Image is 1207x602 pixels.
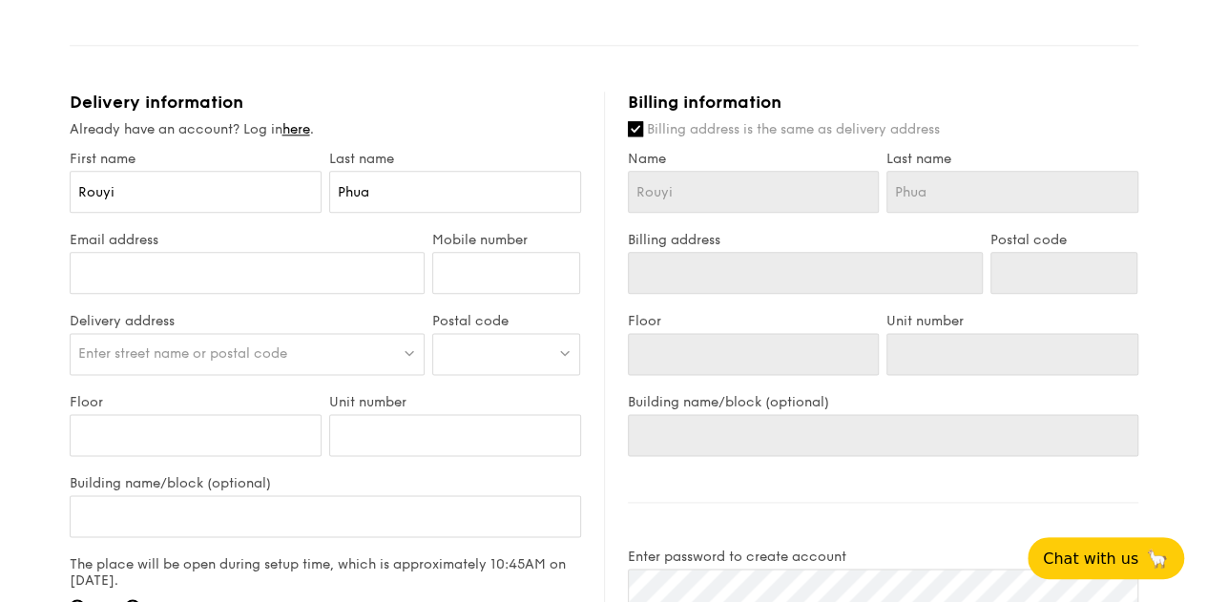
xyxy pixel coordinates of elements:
span: Delivery information [70,92,243,113]
span: 🦙 [1146,548,1169,570]
label: Building name/block (optional) [70,475,581,491]
label: Unit number [886,313,1138,329]
label: Mobile number [432,232,580,248]
label: Unit number [329,394,581,410]
label: Floor [70,394,322,410]
label: Enter password to create account [628,549,1138,565]
span: Enter street name or postal code [78,345,287,362]
span: Billing information [628,92,781,113]
span: Billing address is the same as delivery address [647,121,940,137]
label: Floor [628,313,880,329]
label: Postal code [990,232,1138,248]
img: icon-dropdown.fa26e9f9.svg [403,345,416,360]
label: Billing address [628,232,983,248]
a: here [282,121,310,137]
label: Building name/block (optional) [628,394,1138,410]
label: First name [70,151,322,167]
input: Billing address is the same as delivery address [628,121,643,136]
label: Delivery address [70,313,426,329]
label: Last name [886,151,1138,167]
label: Name [628,151,880,167]
div: Already have an account? Log in . [70,120,581,139]
img: icon-dropdown.fa26e9f9.svg [558,345,572,360]
label: Email address [70,232,426,248]
label: Postal code [432,313,580,329]
label: The place will be open during setup time, which is approximately 10:45AM on [DATE]. [70,556,581,589]
span: Chat with us [1043,550,1138,568]
button: Chat with us🦙 [1028,537,1184,579]
label: Last name [329,151,581,167]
